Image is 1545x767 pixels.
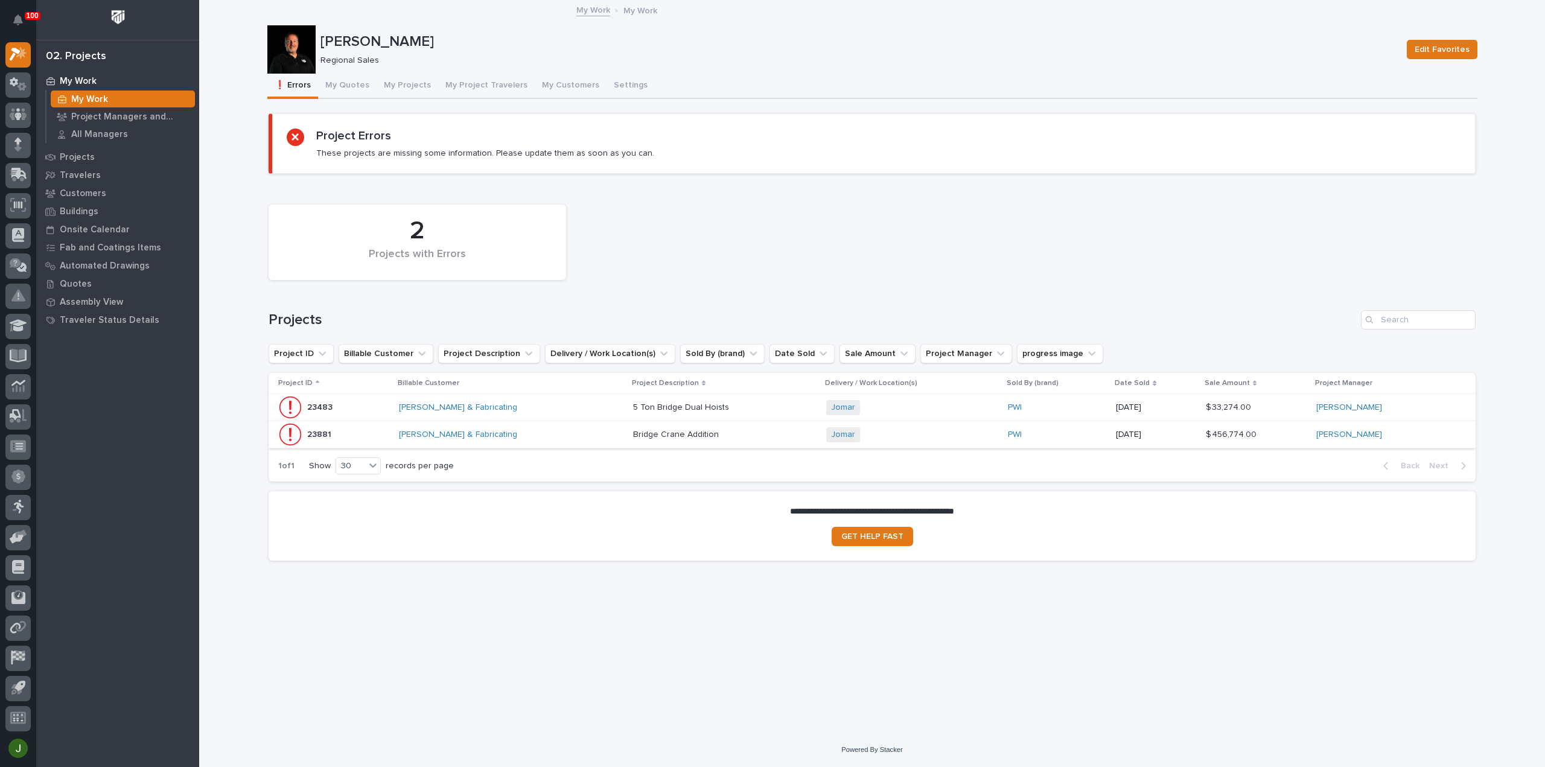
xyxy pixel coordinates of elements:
[399,403,517,413] a: [PERSON_NAME] & Fabricating
[386,461,454,471] p: records per page
[36,72,199,90] a: My Work
[841,532,903,541] span: GET HELP FAST
[36,220,199,238] a: Onsite Calendar
[36,256,199,275] a: Automated Drawings
[267,74,318,99] button: ❗ Errors
[1206,400,1254,413] p: $ 33,274.00
[289,248,546,273] div: Projects with Errors
[316,148,654,159] p: These projects are missing some information. Please update them as soon as you can.
[60,76,97,87] p: My Work
[1374,460,1424,471] button: Back
[269,421,1476,448] tr: 2388123881 [PERSON_NAME] & Fabricating Bridge Crane AdditionBridge Crane Addition Jomar PWI [DATE...
[36,148,199,166] a: Projects
[5,736,31,761] button: users-avatar
[438,344,540,363] button: Project Description
[1361,310,1476,329] input: Search
[60,297,123,308] p: Assembly View
[71,94,108,105] p: My Work
[46,108,199,125] a: Project Managers and Engineers
[1394,460,1419,471] span: Back
[831,430,855,440] a: Jomar
[1007,377,1059,390] p: Sold By (brand)
[1008,430,1022,440] a: PWI
[831,403,855,413] a: Jomar
[289,216,546,246] div: 2
[1116,403,1196,413] p: [DATE]
[278,377,313,390] p: Project ID
[60,243,161,253] p: Fab and Coatings Items
[438,74,535,99] button: My Project Travelers
[27,11,39,20] p: 100
[398,377,459,390] p: Billable Customer
[769,344,835,363] button: Date Sold
[1206,427,1259,440] p: $ 456,774.00
[36,238,199,256] a: Fab and Coatings Items
[1415,42,1470,57] span: Edit Favorites
[825,377,917,390] p: Delivery / Work Location(s)
[1115,377,1150,390] p: Date Sold
[307,427,334,440] p: 23881
[339,344,433,363] button: Billable Customer
[71,112,190,123] p: Project Managers and Engineers
[399,430,517,440] a: [PERSON_NAME] & Fabricating
[633,427,721,440] p: Bridge Crane Addition
[36,275,199,293] a: Quotes
[839,344,916,363] button: Sale Amount
[632,377,699,390] p: Project Description
[36,311,199,329] a: Traveler Status Details
[269,311,1356,329] h1: Projects
[841,746,902,753] a: Powered By Stacker
[60,188,106,199] p: Customers
[832,527,913,546] a: GET HELP FAST
[15,14,31,34] div: Notifications100
[633,400,731,413] p: 5 Ton Bridge Dual Hoists
[36,202,199,220] a: Buildings
[309,461,331,471] p: Show
[46,126,199,142] a: All Managers
[316,129,391,143] h2: Project Errors
[336,460,365,473] div: 30
[1008,403,1022,413] a: PWI
[1316,430,1382,440] a: [PERSON_NAME]
[623,3,657,16] p: My Work
[269,394,1476,421] tr: 2348323483 [PERSON_NAME] & Fabricating 5 Ton Bridge Dual Hoists5 Ton Bridge Dual Hoists Jomar PWI...
[318,74,377,99] button: My Quotes
[36,293,199,311] a: Assembly View
[535,74,607,99] button: My Customers
[607,74,655,99] button: Settings
[320,56,1392,66] p: Regional Sales
[920,344,1012,363] button: Project Manager
[269,451,304,481] p: 1 of 1
[576,2,610,16] a: My Work
[1017,344,1103,363] button: progress image
[36,184,199,202] a: Customers
[545,344,675,363] button: Delivery / Work Location(s)
[60,170,101,181] p: Travelers
[107,6,129,28] img: Workspace Logo
[46,91,199,107] a: My Work
[5,7,31,33] button: Notifications
[680,344,765,363] button: Sold By (brand)
[1205,377,1250,390] p: Sale Amount
[377,74,438,99] button: My Projects
[60,315,159,326] p: Traveler Status Details
[36,166,199,184] a: Travelers
[307,400,335,413] p: 23483
[60,206,98,217] p: Buildings
[1424,460,1476,471] button: Next
[46,50,106,63] div: 02. Projects
[60,224,130,235] p: Onsite Calendar
[1407,40,1477,59] button: Edit Favorites
[269,344,334,363] button: Project ID
[71,129,128,140] p: All Managers
[60,261,150,272] p: Automated Drawings
[60,279,92,290] p: Quotes
[1116,430,1196,440] p: [DATE]
[1316,403,1382,413] a: [PERSON_NAME]
[320,33,1397,51] p: [PERSON_NAME]
[1315,377,1372,390] p: Project Manager
[60,152,95,163] p: Projects
[1429,460,1456,471] span: Next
